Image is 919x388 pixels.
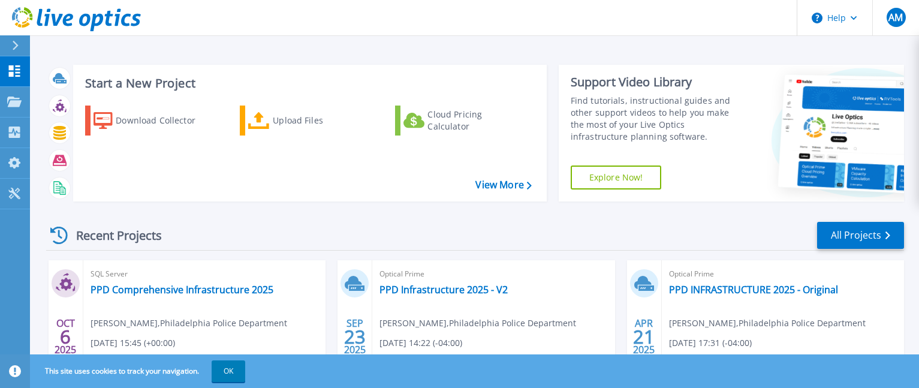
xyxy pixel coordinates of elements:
button: OK [212,360,245,382]
span: [PERSON_NAME] , Philadelphia Police Department [91,317,287,330]
span: [DATE] 15:45 (+00:00) [91,336,175,350]
span: [DATE] 14:22 (-04:00) [379,336,462,350]
div: Cloud Pricing Calculator [427,109,523,133]
span: 23 [344,332,366,342]
a: PPD Comprehensive Infrastructure 2025 [91,284,273,296]
span: [PERSON_NAME] , Philadelphia Police Department [669,317,866,330]
div: Find tutorials, instructional guides and other support videos to help you make the most of your L... [571,95,744,143]
a: PPD Infrastructure 2025 - V2 [379,284,508,296]
div: SEP 2025 [344,315,366,359]
div: Download Collector [116,109,212,133]
div: Upload Files [273,109,369,133]
a: All Projects [817,222,904,249]
div: APR 2025 [632,315,655,359]
span: SQL Server [91,267,318,281]
span: Optical Prime [379,267,607,281]
a: Upload Files [240,106,373,136]
div: Recent Projects [46,221,178,250]
a: PPD INFRASTRUCTURE 2025 - Original [669,284,838,296]
a: View More [475,179,531,191]
span: [DATE] 17:31 (-04:00) [669,336,752,350]
a: Explore Now! [571,166,662,190]
span: This site uses cookies to track your navigation. [33,360,245,382]
h3: Start a New Project [85,77,531,90]
a: Download Collector [85,106,219,136]
div: Support Video Library [571,74,744,90]
span: 6 [60,332,71,342]
a: Cloud Pricing Calculator [395,106,529,136]
span: AM [888,13,903,22]
div: OCT 2025 [54,315,77,359]
span: 21 [633,332,655,342]
span: Optical Prime [669,267,897,281]
span: [PERSON_NAME] , Philadelphia Police Department [379,317,576,330]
